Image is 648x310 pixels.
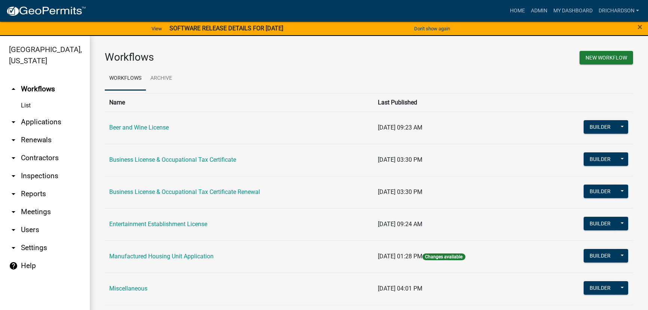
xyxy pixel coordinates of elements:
button: New Workflow [580,51,633,64]
i: arrow_drop_down [9,136,18,145]
button: Builder [584,185,617,198]
button: Don't show again [411,22,453,35]
a: Admin [528,4,550,18]
button: Builder [584,217,617,230]
a: Entertainment Establishment License [109,221,207,228]
i: arrow_drop_down [9,171,18,180]
a: Miscellaneous [109,285,147,292]
span: [DATE] 04:01 PM [378,285,422,292]
i: help [9,261,18,270]
button: Builder [584,249,617,262]
a: Home [507,4,528,18]
button: Builder [584,152,617,166]
i: arrow_drop_down [9,225,18,234]
a: Business License & Occupational Tax Certificate Renewal [109,188,260,195]
span: [DATE] 03:30 PM [378,156,422,163]
h3: Workflows [105,51,363,64]
strong: SOFTWARE RELEASE DETAILS FOR [DATE] [169,25,283,32]
i: arrow_drop_down [9,243,18,252]
a: Archive [146,67,177,91]
a: Workflows [105,67,146,91]
span: [DATE] 03:30 PM [378,188,422,195]
a: Business License & Occupational Tax Certificate [109,156,236,163]
i: arrow_drop_down [9,207,18,216]
a: View [149,22,165,35]
span: [DATE] 01:28 PM [378,253,422,260]
span: × [638,22,642,32]
a: drichardson [596,4,642,18]
th: Last Published [373,93,542,112]
a: Beer and Wine License [109,124,169,131]
span: [DATE] 09:24 AM [378,221,422,228]
i: arrow_drop_up [9,85,18,94]
i: arrow_drop_down [9,189,18,198]
button: Builder [584,281,617,295]
button: Builder [584,120,617,134]
span: Changes available [422,253,465,260]
a: Manufactured Housing Unit Application [109,253,214,260]
i: arrow_drop_down [9,154,18,162]
button: Close [638,22,642,31]
i: arrow_drop_down [9,118,18,127]
span: [DATE] 09:23 AM [378,124,422,131]
a: My Dashboard [550,4,596,18]
th: Name [105,93,373,112]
